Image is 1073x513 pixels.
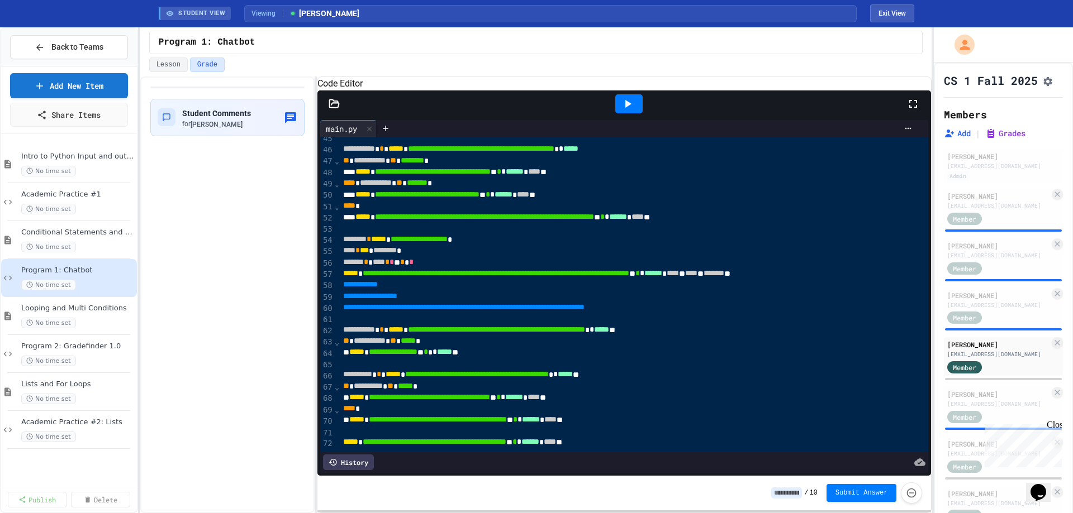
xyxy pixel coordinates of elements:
[835,488,888,497] span: Submit Answer
[901,482,922,504] button: Force resubmission of student's answer (Admin only)
[975,127,981,140] span: |
[320,416,334,427] div: 70
[21,432,76,442] span: No time set
[334,202,340,211] span: Fold line
[21,356,76,366] span: No time set
[21,152,135,161] span: Intro to Python Input and output
[323,454,374,470] div: History
[21,280,76,290] span: No time set
[953,362,976,372] span: Member
[320,314,334,325] div: 61
[320,303,334,314] div: 60
[320,382,334,393] div: 67
[320,438,334,449] div: 72
[804,488,808,497] span: /
[320,246,334,257] div: 55
[21,380,135,389] span: Lists and For Loops
[51,41,103,53] span: Back to Teams
[182,119,251,129] div: for
[320,428,334,439] div: 71
[182,109,251,118] span: Student Comments
[10,35,128,59] button: Back to Teams
[320,179,334,190] div: 49
[251,8,283,18] span: Viewing
[947,290,1050,300] div: [PERSON_NAME]
[320,190,334,201] div: 50
[947,400,1050,408] div: [EMAIL_ADDRESS][DOMAIN_NAME]
[21,204,76,214] span: No time set
[320,235,334,246] div: 54
[334,179,340,188] span: Fold line
[320,213,334,224] div: 52
[21,228,135,237] span: Conditional Statements and Formatting Strings and Numbers
[947,202,1050,210] div: [EMAIL_ADDRESS][DOMAIN_NAME]
[320,337,334,348] div: 63
[317,77,932,90] h6: Code Editor
[320,258,334,269] div: 56
[320,224,334,235] div: 53
[21,266,135,275] span: Program 1: Chatbot
[947,151,1060,161] div: [PERSON_NAME]
[1042,74,1053,87] button: Assignment Settings
[985,128,1025,139] button: Grades
[21,342,135,351] span: Program 2: Gradefinder 1.0
[320,167,334,179] div: 48
[944,128,971,139] button: Add
[21,242,76,252] span: No time set
[320,280,334,291] div: 58
[944,73,1038,88] h1: CS 1 Fall 2025
[320,371,334,382] div: 66
[10,103,128,127] a: Share Items
[809,488,817,497] span: 10
[320,133,334,145] div: 45
[320,292,334,303] div: 59
[947,251,1050,260] div: [EMAIL_ADDRESS][DOMAIN_NAME]
[947,191,1050,201] div: [PERSON_NAME]
[827,484,897,502] button: Submit Answer
[334,382,340,391] span: Fold line
[947,350,1050,358] div: [EMAIL_ADDRESS][DOMAIN_NAME]
[947,488,1050,498] div: [PERSON_NAME]
[320,123,363,135] div: main.py
[191,121,243,128] span: [PERSON_NAME]
[320,120,377,137] div: main.py
[947,171,968,181] div: Admin
[953,263,976,274] span: Member
[21,166,76,176] span: No time set
[947,241,1050,251] div: [PERSON_NAME]
[8,492,67,507] a: Publish
[1026,468,1062,502] iframe: chat widget
[289,8,359,20] span: [PERSON_NAME]
[943,32,977,57] div: My Account
[953,412,976,422] span: Member
[947,162,1060,170] div: [EMAIL_ADDRESS][DOMAIN_NAME]
[21,304,135,313] span: Looping and Multi Conditions
[947,439,1050,449] div: [PERSON_NAME]
[947,339,1050,349] div: [PERSON_NAME]
[320,325,334,337] div: 62
[190,57,225,72] button: Grade
[947,389,1050,399] div: [PERSON_NAME]
[334,156,340,165] span: Fold line
[953,214,976,224] span: Member
[320,405,334,416] div: 69
[21,318,76,328] span: No time set
[320,348,334,359] div: 64
[320,156,334,167] div: 47
[71,492,130,507] a: Delete
[320,393,334,404] div: 68
[159,36,255,49] span: Program 1: Chatbot
[320,269,334,280] div: 57
[334,405,340,414] span: Fold line
[21,190,135,199] span: Academic Practice #1
[4,4,77,71] div: Chat with us now!Close
[944,107,987,122] h2: Members
[947,301,1050,309] div: [EMAIL_ADDRESS][DOMAIN_NAME]
[21,418,135,427] span: Academic Practice #2: Lists
[953,313,976,323] span: Member
[178,9,225,18] span: STUDENT VIEW
[953,462,976,472] span: Member
[980,420,1062,467] iframe: chat widget
[21,394,76,404] span: No time set
[10,73,128,98] a: Add New Item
